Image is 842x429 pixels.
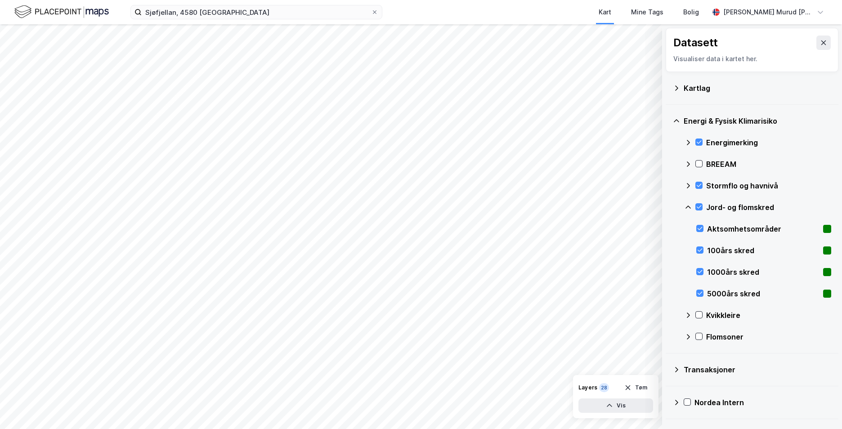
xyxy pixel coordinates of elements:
div: Visualiser data i kartet her. [673,54,831,64]
div: Datasett [673,36,718,50]
button: Vis [578,398,653,413]
div: 100års skred [707,245,820,256]
div: Bolig [683,7,699,18]
div: Transaksjoner [684,364,831,375]
div: 1000års skred [707,267,820,277]
div: Stormflo og havnivå [706,180,831,191]
div: Kartlag [684,83,831,94]
div: [PERSON_NAME] Murud [PERSON_NAME] [723,7,813,18]
iframe: Chat Widget [797,386,842,429]
div: Energimerking [706,137,831,148]
div: Nordea Intern [694,397,831,408]
input: Søk på adresse, matrikkel, gårdeiere, leietakere eller personer [142,5,371,19]
div: Energi & Fysisk Klimarisiko [684,116,831,126]
div: Kvikkleire [706,310,831,321]
div: Aktsomhetsområder [707,223,820,234]
button: Tøm [618,380,653,395]
div: Flomsoner [706,331,831,342]
div: 28 [599,383,609,392]
div: Jord- og flomskred [706,202,831,213]
div: BREEAM [706,159,831,170]
div: Layers [578,384,597,391]
img: logo.f888ab2527a4732fd821a326f86c7f29.svg [14,4,109,20]
div: Mine Tags [631,7,663,18]
div: Kart [599,7,611,18]
div: 5000års skred [707,288,820,299]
